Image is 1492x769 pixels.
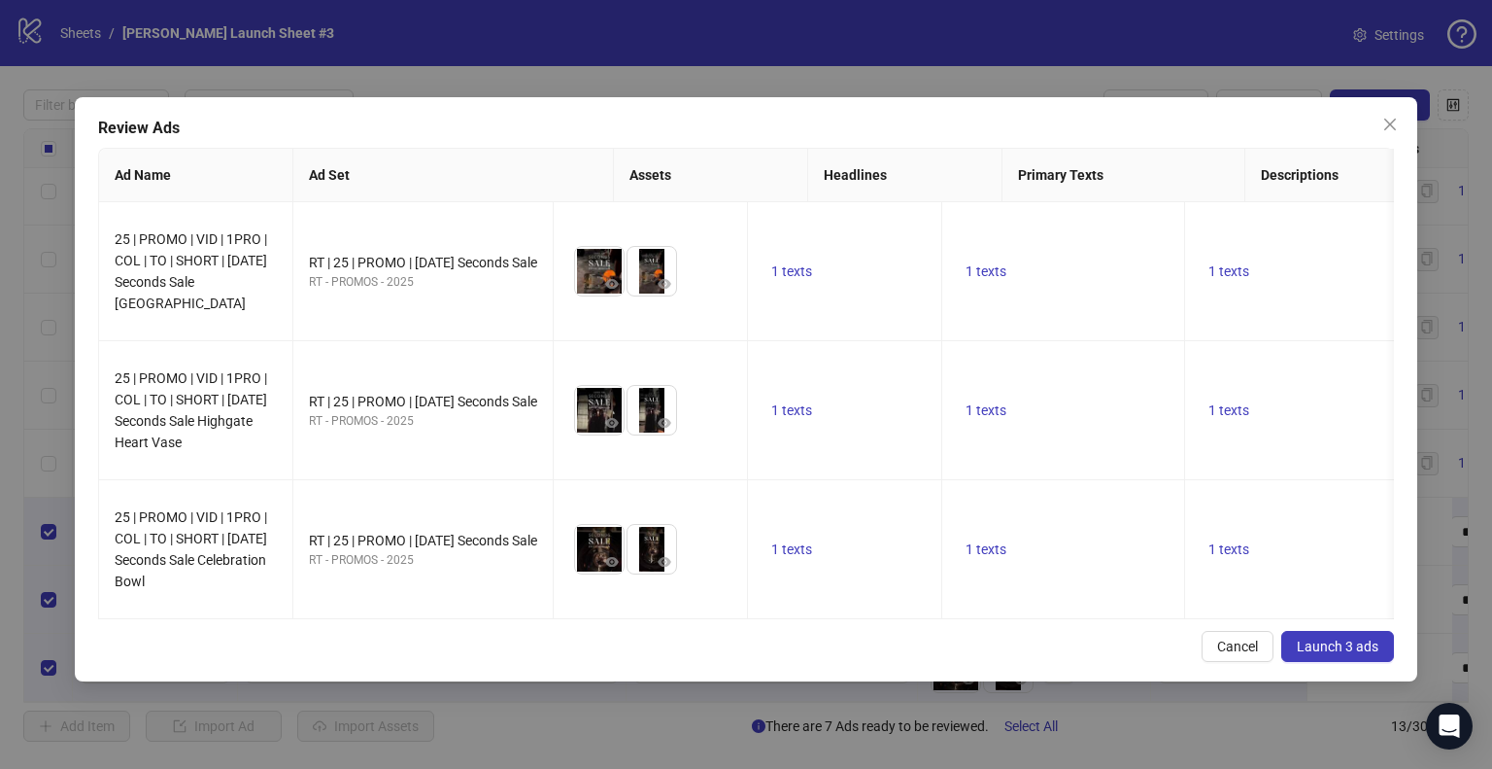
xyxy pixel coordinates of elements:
img: Asset 2 [627,247,676,296]
span: eye [605,555,619,569]
button: 1 texts [958,260,1014,283]
img: Asset 1 [575,386,624,435]
div: RT - PROMOS - 2025 [309,412,537,431]
div: Review Ads [98,117,1394,140]
button: 1 texts [763,260,820,283]
span: eye [658,555,671,569]
button: 1 texts [1201,538,1257,561]
span: Launch 3 ads [1297,639,1378,654]
button: 1 texts [958,538,1014,561]
span: 1 texts [966,263,1006,279]
span: 25 | PROMO | VID | 1PRO | COL | TO | SHORT | [DATE] Seconds Sale Highgate Heart Vase [115,370,267,450]
button: Preview [600,272,624,296]
span: 1 texts [966,402,1006,418]
span: eye [658,277,671,291]
button: Cancel [1202,631,1273,662]
div: RT - PROMOS - 2025 [309,273,537,292]
button: Close [1374,109,1406,140]
button: Preview [653,550,676,574]
button: 1 texts [958,399,1014,422]
th: Primary Texts [1002,149,1245,202]
span: eye [605,416,619,430]
span: eye [658,416,671,430]
button: 1 texts [1201,399,1257,422]
th: Descriptions [1245,149,1488,202]
span: 1 texts [1208,402,1249,418]
span: close [1382,117,1398,132]
div: RT | 25 | PROMO | [DATE] Seconds Sale [309,530,537,551]
button: 1 texts [763,399,820,422]
span: Cancel [1217,639,1258,654]
span: 1 texts [1208,542,1249,557]
span: 1 texts [966,542,1006,557]
div: Open Intercom Messenger [1426,703,1473,750]
button: Launch 3 ads [1281,631,1394,662]
button: Preview [653,272,676,296]
span: 1 texts [771,542,812,557]
div: RT | 25 | PROMO | [DATE] Seconds Sale [309,391,537,412]
img: Asset 2 [627,386,676,435]
span: 25 | PROMO | VID | 1PRO | COL | TO | SHORT | [DATE] Seconds Sale [GEOGRAPHIC_DATA] [115,231,267,311]
th: Headlines [808,149,1002,202]
span: eye [605,277,619,291]
button: 1 texts [763,538,820,561]
button: 1 texts [1201,260,1257,283]
div: RT | 25 | PROMO | [DATE] Seconds Sale [309,252,537,273]
button: Preview [653,411,676,435]
span: 1 texts [771,402,812,418]
span: 1 texts [771,263,812,279]
img: Asset 1 [575,247,624,296]
button: Preview [600,550,624,574]
span: 25 | PROMO | VID | 1PRO | COL | TO | SHORT | [DATE] Seconds Sale Celebration Bowl [115,509,267,589]
span: 1 texts [1208,263,1249,279]
img: Asset 2 [627,525,676,574]
img: Asset 1 [575,525,624,574]
th: Ad Set [293,149,614,202]
th: Assets [614,149,808,202]
th: Ad Name [99,149,293,202]
div: RT - PROMOS - 2025 [309,551,537,570]
button: Preview [600,411,624,435]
